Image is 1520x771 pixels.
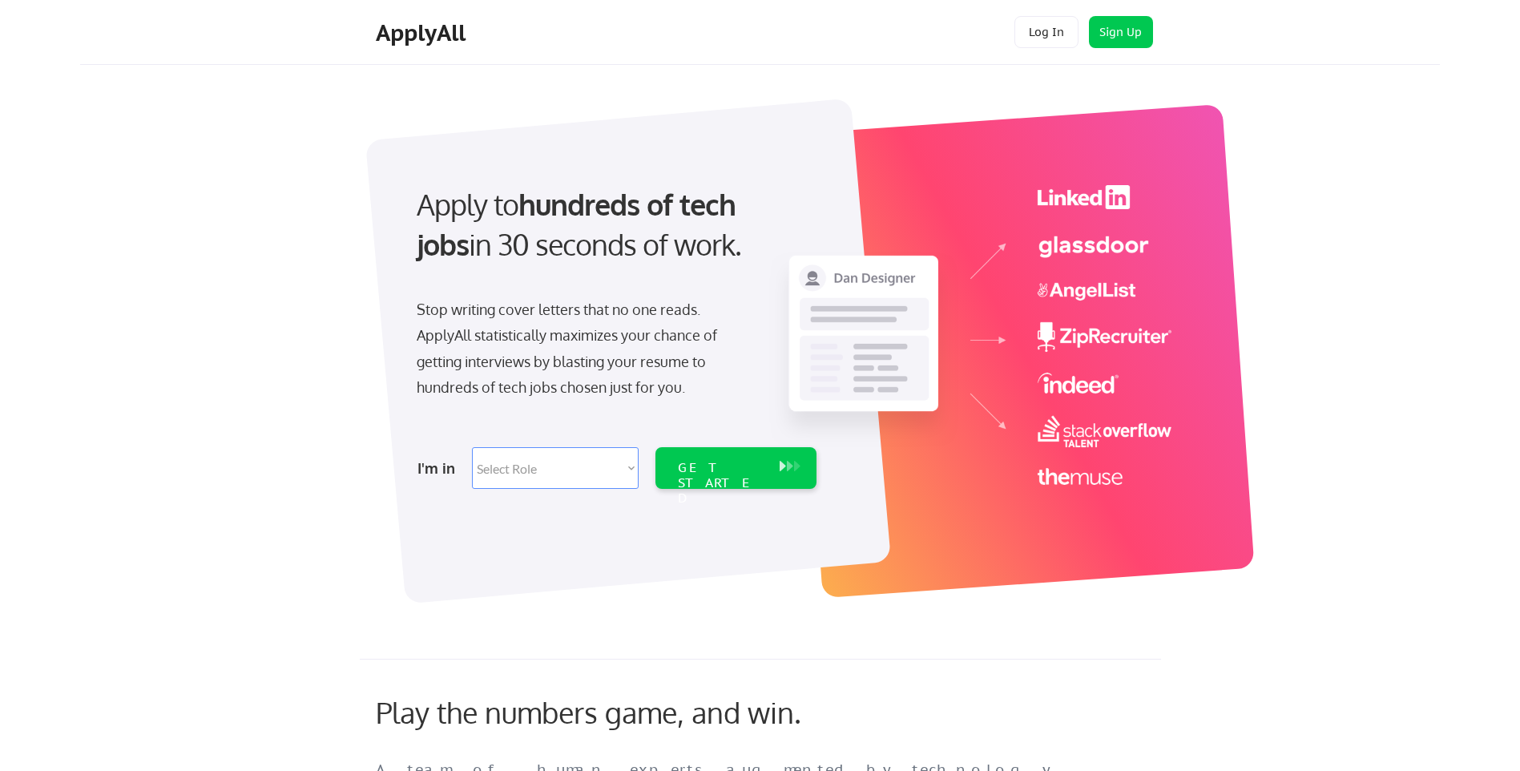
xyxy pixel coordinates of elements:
button: Sign Up [1089,16,1153,48]
div: Apply to in 30 seconds of work. [417,184,810,265]
strong: hundreds of tech jobs [417,186,743,262]
div: I'm in [417,455,462,481]
div: Play the numbers game, and win. [376,695,873,729]
button: Log In [1014,16,1079,48]
div: GET STARTED [678,460,764,507]
div: ApplyAll [376,19,470,46]
div: Stop writing cover letters that no one reads. ApplyAll statistically maximizes your chance of get... [417,297,746,401]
